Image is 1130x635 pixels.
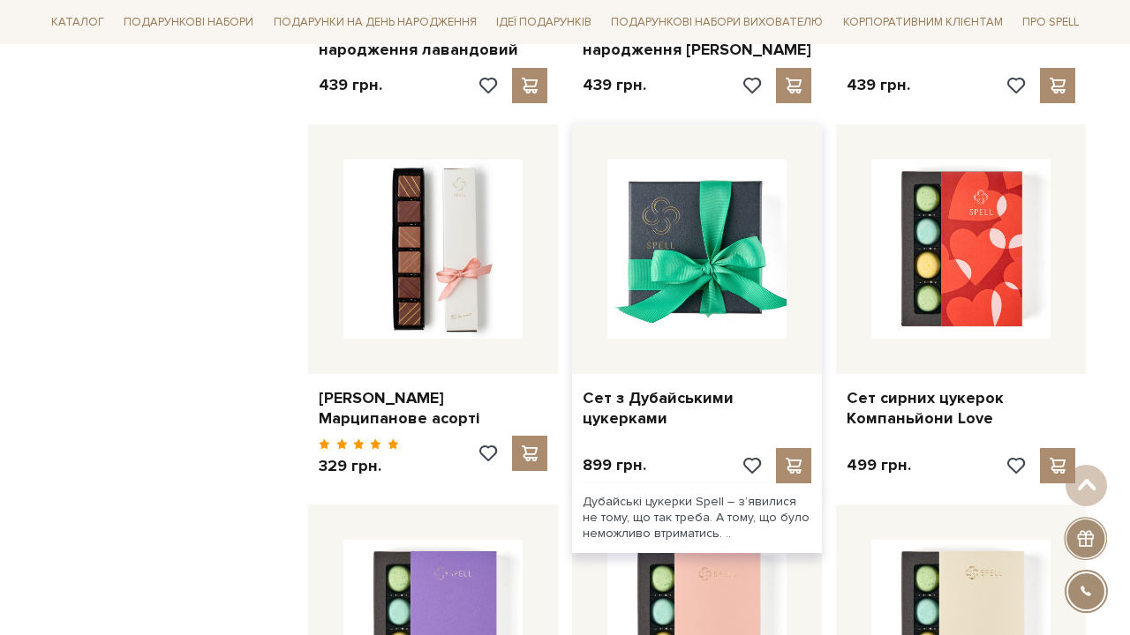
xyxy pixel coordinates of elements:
[604,7,830,37] a: Подарункові набори вихователю
[847,75,910,95] p: 439 грн.
[267,9,484,36] a: Подарунки на День народження
[572,483,822,553] div: Дубайські цукерки Spell – з’явилися не тому, що так треба. А тому, що було неможливо втриматись. ..
[583,455,646,475] p: 899 грн.
[319,456,399,476] p: 329 грн.
[319,388,547,430] a: [PERSON_NAME] Марципанове асорті
[583,388,811,430] a: Сет з Дубайськими цукерками
[607,160,787,339] img: Сет з Дубайськими цукерками
[117,9,260,36] a: Подарункові набори
[847,388,1075,430] a: Сет сирних цукерок Компаньйони Love
[489,9,599,36] a: Ідеї подарунків
[847,455,911,475] p: 499 грн.
[319,75,382,95] p: 439 грн.
[836,7,1010,37] a: Корпоративним клієнтам
[44,9,111,36] a: Каталог
[583,75,646,95] p: 439 грн.
[1015,9,1086,36] a: Про Spell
